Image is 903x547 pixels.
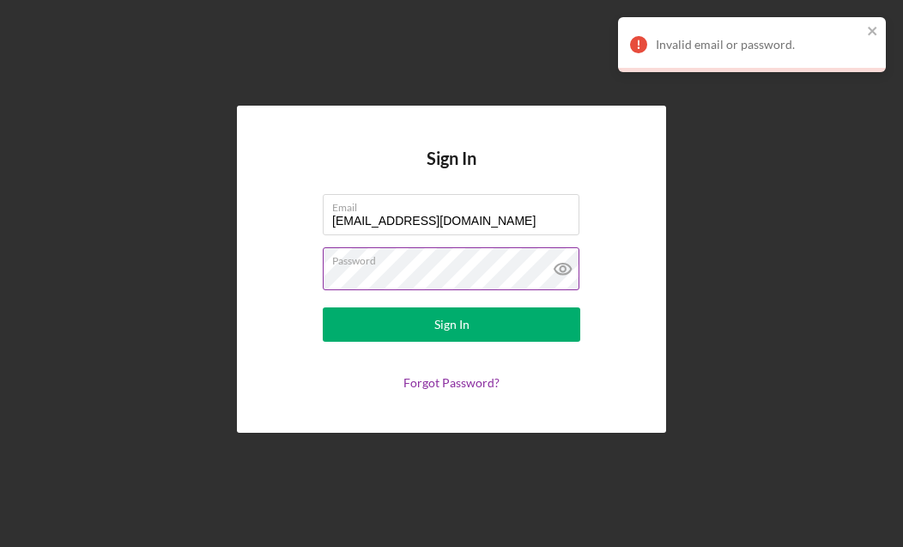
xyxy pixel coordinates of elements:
[403,375,500,390] a: Forgot Password?
[332,195,579,214] label: Email
[434,307,470,342] div: Sign In
[323,307,580,342] button: Sign In
[656,38,862,52] div: Invalid email or password.
[427,149,476,194] h4: Sign In
[867,24,879,40] button: close
[332,248,579,267] label: Password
